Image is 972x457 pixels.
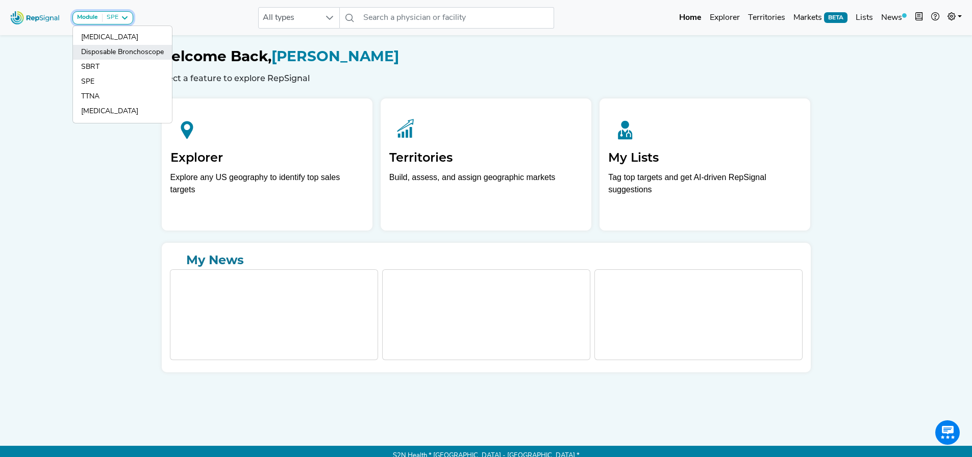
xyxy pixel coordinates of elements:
a: Lists [852,8,877,28]
a: TTNA [73,89,172,104]
span: BETA [824,12,848,22]
button: ModuleSPE [72,11,133,24]
strong: Module [77,14,98,20]
a: SPE [73,74,172,89]
a: My News [170,251,803,269]
h2: Explorer [170,150,364,165]
h6: Select a feature to explore RepSignal [156,73,817,83]
a: Territories [744,8,789,28]
a: MarketsBETA [789,8,852,28]
h2: My Lists [608,150,802,165]
div: SPE [103,14,118,22]
a: Disposable Bronchoscope [73,45,172,60]
input: Search a physician or facility [359,7,554,29]
a: Explorer [706,8,744,28]
span: All types [259,8,320,28]
div: Explore any US geography to identify top sales targets [170,171,364,196]
a: Home [675,8,706,28]
h2: Territories [389,150,583,165]
a: [MEDICAL_DATA] [73,104,172,119]
a: My ListsTag top targets and get AI-driven RepSignal suggestions [600,98,810,231]
a: [MEDICAL_DATA] [73,30,172,45]
a: TerritoriesBuild, assess, and assign geographic markets [381,98,591,231]
a: ExplorerExplore any US geography to identify top sales targets [162,98,372,231]
span: Welcome Back, [156,47,271,65]
a: SBRT [73,60,172,74]
p: Tag top targets and get AI-driven RepSignal suggestions [608,171,802,201]
h1: [PERSON_NAME] [156,48,817,65]
button: Intel Book [911,8,927,28]
a: News [877,8,911,28]
p: Build, assess, and assign geographic markets [389,171,583,201]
